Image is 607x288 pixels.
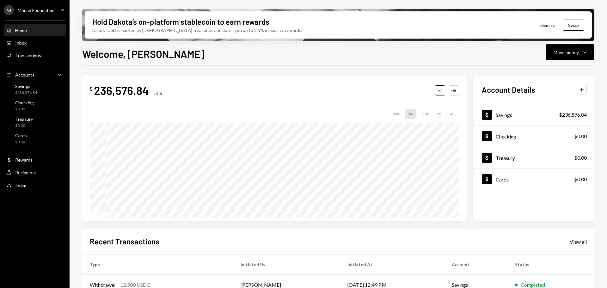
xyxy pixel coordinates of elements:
div: Home [15,28,27,33]
a: Savings$236,576.84 [4,82,66,97]
div: $0.00 [15,139,27,145]
div: Monad Foundation [18,8,55,13]
h2: Account Details [482,84,535,95]
div: Rewards [15,157,33,162]
button: Swap [563,20,584,31]
button: Dismiss [532,18,563,33]
a: Cards$0.00 [474,169,594,190]
div: M [4,5,14,15]
th: Initiated By [233,254,340,275]
a: Team [4,179,66,191]
button: Move money [546,44,594,60]
div: Recipients [15,170,36,175]
div: $236,576.84 [15,90,37,95]
a: Treasury$0.00 [474,147,594,168]
a: Checking$0.00 [4,98,66,113]
div: $0.00 [15,123,33,128]
a: Savings$236,576.84 [474,104,594,125]
a: Checking$0.00 [474,126,594,147]
div: 1W [390,109,402,119]
a: Cards$0.00 [4,131,66,146]
div: Treasury [15,116,33,122]
div: ALL [448,109,459,119]
a: Recipients [4,167,66,178]
div: Checking [15,100,34,105]
div: Transactions [15,53,41,58]
div: $0.00 [574,175,587,183]
div: $0.00 [574,154,587,162]
div: Hold Dakota’s on-platform stablecoin to earn rewards [92,16,269,27]
a: Rewards [4,154,66,165]
th: Status [507,254,594,275]
div: $0.00 [15,107,34,112]
a: View all [570,238,587,245]
a: Transactions [4,50,66,61]
a: Treasury$0.00 [4,114,66,130]
div: View all [570,239,587,245]
h2: Recent Transactions [90,236,159,247]
a: Inbox [4,37,66,48]
div: Inbox [15,40,27,46]
div: 236,576.84 [94,83,149,97]
div: Cards [15,133,27,138]
div: $0.00 [574,132,587,140]
div: $ [90,86,93,92]
div: Total [151,91,162,96]
div: Cards [496,176,509,182]
div: Savings [496,112,512,118]
div: Move money [554,49,579,56]
div: 1Y [434,109,444,119]
a: Accounts [4,69,66,80]
div: Dakota USD is backed by [DEMOGRAPHIC_DATA] treasuries and earns you up to 3.5% in passive rewards. [92,27,302,34]
div: 1M [405,109,416,119]
div: Team [15,182,26,188]
th: Initiated At [340,254,445,275]
div: Treasury [496,155,515,161]
th: Type [82,254,233,275]
div: 3M [420,109,431,119]
th: Account [444,254,507,275]
div: Savings [15,83,37,89]
div: Checking [496,133,516,139]
a: Home [4,24,66,36]
div: $236,576.84 [559,111,587,119]
h1: Welcome, [PERSON_NAME] [82,47,205,60]
div: Accounts [15,72,34,77]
